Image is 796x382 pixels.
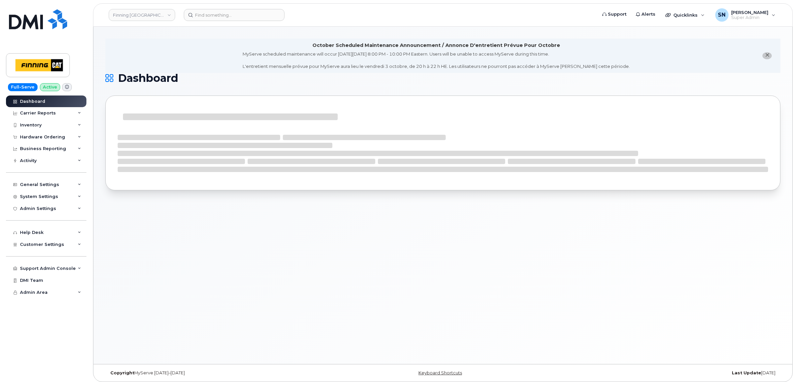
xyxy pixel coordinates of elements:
button: close notification [762,52,772,59]
span: Dashboard [118,73,178,83]
a: Keyboard Shortcuts [418,370,462,375]
div: [DATE] [555,370,780,376]
div: October Scheduled Maintenance Announcement / Annonce D'entretient Prévue Pour Octobre [312,42,560,49]
div: MyServe scheduled maintenance will occur [DATE][DATE] 8:00 PM - 10:00 PM Eastern. Users will be u... [243,51,630,70]
strong: Copyright [110,370,134,375]
div: MyServe [DATE]–[DATE] [105,370,330,376]
strong: Last Update [732,370,761,375]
